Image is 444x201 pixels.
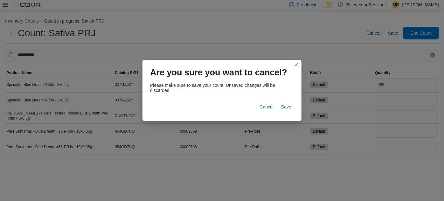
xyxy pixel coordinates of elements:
[279,100,294,113] button: Save
[281,104,291,110] span: Save
[260,104,274,110] span: Cancel
[150,67,287,78] h1: Are you sure you want to cancel?
[257,100,276,113] button: Cancel
[150,83,294,93] div: Please make sure to save your count. Unsaved changes will be discarded.
[293,61,300,69] button: Closes this modal window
